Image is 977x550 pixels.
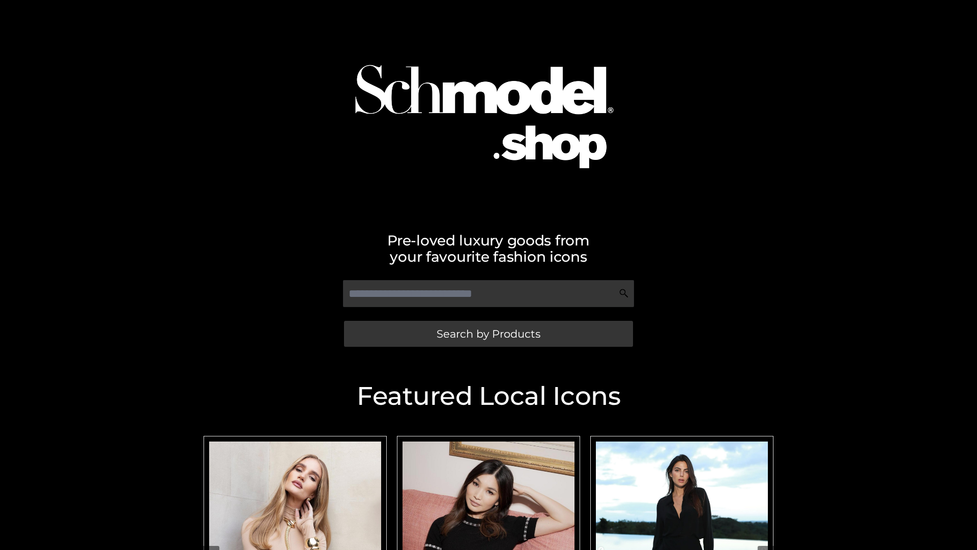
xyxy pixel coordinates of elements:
a: Search by Products [344,321,633,347]
img: Search Icon [619,288,629,298]
h2: Featured Local Icons​ [198,383,779,409]
span: Search by Products [437,328,540,339]
h2: Pre-loved luxury goods from your favourite fashion icons [198,232,779,265]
